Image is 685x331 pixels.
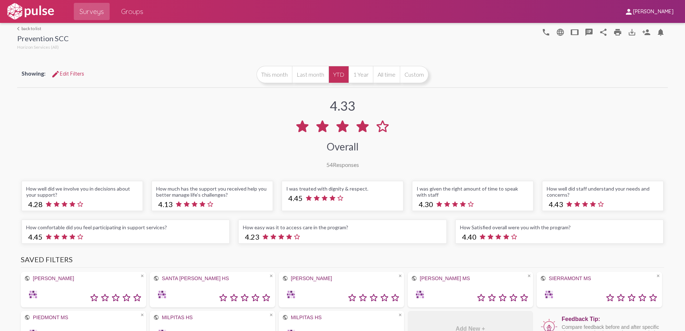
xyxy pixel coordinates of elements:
span: Edit Filters [51,71,84,77]
mat-icon: Person [642,28,651,37]
div: How easy was it to access care in the program? [243,224,442,230]
mat-icon: Bell [656,28,665,37]
span: 4.30 [419,200,433,208]
div: How well did staff understand your needs and concerns? [547,186,659,198]
button: Person [639,25,653,39]
span: close [398,274,402,278]
span: close [527,274,531,278]
mat-icon: print [613,28,622,37]
div: How comfortable did you feel participating in support services? [26,224,225,230]
a: print [610,25,625,39]
div: 4.33 [330,98,355,114]
img: white-logo.svg [6,3,55,20]
span: Groups [121,5,143,18]
div: [PERSON_NAME] [33,275,140,286]
button: Share [596,25,610,39]
span: close [398,313,402,317]
h3: Saved Filters [21,255,664,268]
span: 54 [326,161,333,168]
button: language [539,25,553,39]
mat-icon: person [624,8,633,16]
button: Bell [653,25,668,39]
mat-icon: public [24,275,33,284]
div: Santa [PERSON_NAME] HS [162,275,269,286]
mat-icon: public [282,315,291,323]
div: Prevention SCC [17,34,69,44]
span: close [269,313,273,317]
div: How Satisfied overall were you with the program? [460,224,659,230]
mat-icon: tablet [570,28,579,37]
div: Feedback Tip: [562,316,661,322]
a: Surveys [74,3,110,20]
div: Sierramont MS [549,275,656,286]
button: language [553,25,567,39]
span: close [140,313,144,317]
mat-icon: language [542,28,550,37]
button: speaker_notes [582,25,596,39]
button: Download [625,25,639,39]
div: Milpitas HS [162,315,269,325]
span: Surveys [80,5,104,18]
mat-icon: public [411,275,420,284]
mat-icon: Share [599,28,608,37]
button: tablet [567,25,582,39]
a: back to list [17,26,69,31]
div: I was treated with dignity & respect. [286,186,398,192]
div: [PERSON_NAME] MS [420,275,527,286]
mat-icon: public [153,315,162,323]
mat-icon: speaker_notes [585,28,593,37]
mat-icon: public [540,275,549,284]
span: 4.23 [245,232,259,241]
mat-icon: Download [628,28,636,37]
a: Groups [115,3,149,20]
div: Overall [327,140,359,153]
span: [PERSON_NAME] [633,9,674,15]
mat-icon: Edit Filters [51,70,60,78]
span: close [269,274,273,278]
span: Showing: [21,70,45,77]
mat-icon: public [282,275,291,284]
button: YTD [329,66,349,83]
div: I was given the right amount of time to speak with staff [417,186,529,198]
button: [PERSON_NAME] [619,5,679,18]
mat-icon: public [153,275,162,284]
div: Piedmont MS [33,315,140,325]
div: How much has the support you received help you better manage life’s challenges? [156,186,268,198]
div: [PERSON_NAME] [291,275,398,286]
span: 4.45 [288,194,303,202]
span: 4.45 [28,232,43,241]
span: close [656,274,660,278]
button: Last month [292,66,329,83]
mat-icon: public [24,315,33,323]
span: 4.40 [462,232,476,241]
mat-icon: arrow_back_ios [17,27,21,31]
button: 1 Year [349,66,373,83]
span: 4.43 [549,200,563,208]
div: How well did we involve you in decisions about your support? [26,186,138,198]
button: This month [257,66,292,83]
span: 4.13 [158,200,173,208]
mat-icon: language [556,28,565,37]
span: 4.28 [28,200,43,208]
span: close [140,274,144,278]
button: Custom [400,66,428,83]
button: All time [373,66,400,83]
div: Responses [326,161,359,168]
button: Edit FiltersEdit Filters [45,67,90,80]
span: Horizon Services (All) [17,44,59,50]
div: Milpitas HS [291,315,398,325]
